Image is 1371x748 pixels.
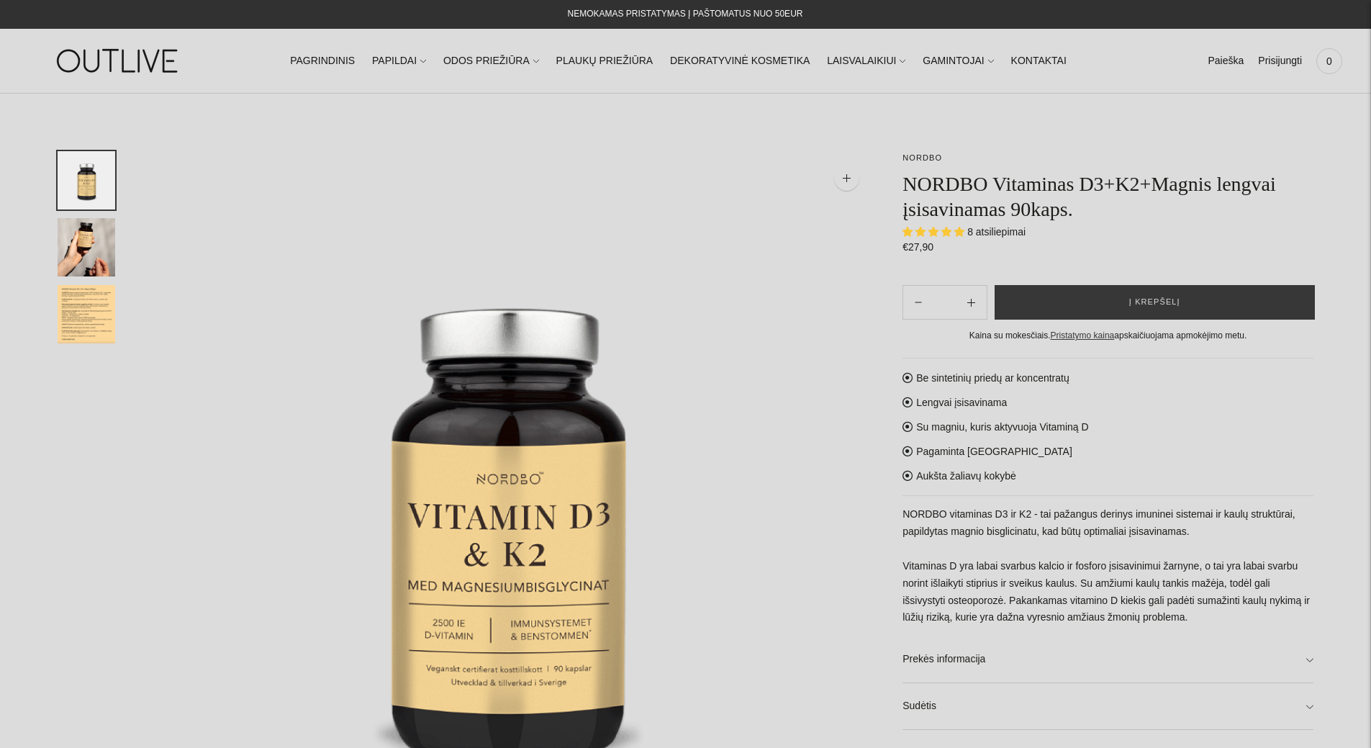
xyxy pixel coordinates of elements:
[933,292,955,313] input: Product quantity
[1258,45,1302,77] a: Prisijungti
[1011,45,1067,77] a: KONTAKTAI
[902,226,967,238] span: 5.00 stars
[556,45,653,77] a: PLAUKŲ PRIEŽIŪRA
[29,36,209,86] img: OUTLIVE
[58,151,115,209] button: Translation missing: en.general.accessibility.image_thumbail
[372,45,426,77] a: PAPILDAI
[903,285,933,320] button: Add product quantity
[827,45,905,77] a: LAISVALAIKIUI
[902,328,1313,343] div: Kaina su mokesčiais. apskaičiuojama apmokėjimo metu.
[995,285,1315,320] button: Į krepšelį
[1129,295,1180,310] span: Į krepšelį
[568,6,803,23] div: NEMOKAMAS PRISTATYMAS Į PAŠTOMATUS NUO 50EUR
[1319,51,1339,71] span: 0
[58,218,115,276] button: Translation missing: en.general.accessibility.image_thumbail
[1208,45,1244,77] a: Paieška
[902,171,1313,222] h1: NORDBO Vitaminas D3+K2+Magnis lengvai įsisavinamas 90kaps.
[290,45,355,77] a: PAGRINDINIS
[1051,330,1115,341] a: Pristatymo kaina
[58,285,115,343] button: Translation missing: en.general.accessibility.image_thumbail
[956,285,987,320] button: Subtract product quantity
[902,683,1313,729] a: Sudėtis
[670,45,810,77] a: DEKORATYVINĖ KOSMETIKA
[443,45,539,77] a: ODOS PRIEŽIŪRA
[1316,45,1342,77] a: 0
[967,226,1026,238] span: 8 atsiliepimai
[923,45,993,77] a: GAMINTOJAI
[902,153,942,162] a: NORDBO
[902,636,1313,682] a: Prekės informacija
[902,241,933,253] span: €27,90
[902,506,1313,627] p: NORDBO vitaminas D3 ir K2 - tai pažangus derinys imuninei sistemai ir kaulų struktūrai, papildyta...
